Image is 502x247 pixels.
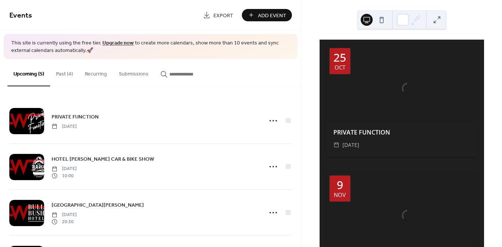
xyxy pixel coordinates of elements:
[50,59,79,86] button: Past (4)
[333,52,346,63] div: 25
[52,172,77,179] span: 10:00
[52,201,144,209] span: [GEOGRAPHIC_DATA][PERSON_NAME]
[102,38,134,48] a: Upgrade now
[52,112,99,121] a: PRIVATE FUNCTION
[52,155,154,163] span: HOTEL [PERSON_NAME] CAR & BIKE SHOW
[52,155,154,163] a: HOTEL [PERSON_NAME] CAR & BIKE SHOW
[52,123,77,130] span: [DATE]
[337,179,343,191] div: 9
[335,65,345,70] div: Oct
[52,201,144,209] a: [GEOGRAPHIC_DATA][PERSON_NAME]
[197,9,239,21] a: Export
[113,59,154,86] button: Submissions
[52,166,77,172] span: [DATE]
[9,8,32,23] span: Events
[79,59,113,86] button: Recurring
[342,141,359,149] span: [DATE]
[326,128,478,137] div: PRIVATE FUNCTION
[52,212,77,218] span: [DATE]
[242,9,292,21] button: Add Event
[11,40,290,54] span: This site is currently using the free tier. to create more calendars, show more than 10 events an...
[333,141,339,149] div: ​
[334,192,346,198] div: Nov
[7,59,50,86] button: Upcoming (5)
[258,12,286,19] span: Add Event
[213,12,233,19] span: Export
[52,218,77,225] span: 20:30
